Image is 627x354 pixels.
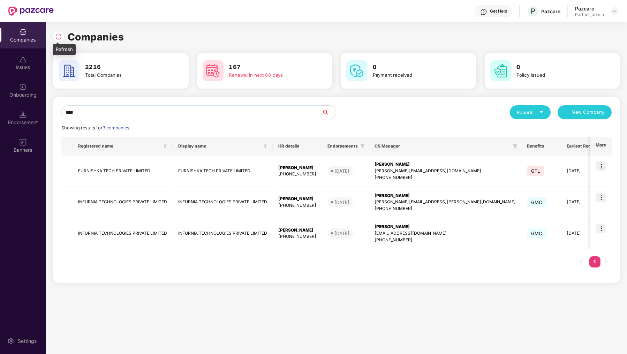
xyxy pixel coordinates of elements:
th: Registered name [73,137,173,156]
td: FURNISHKA TECH PRIVATE LIMITED [73,156,173,187]
div: [PERSON_NAME] [375,224,516,230]
div: Settings [16,338,39,345]
img: svg+xml;base64,PHN2ZyB4bWxucz0iaHR0cDovL3d3dy53My5vcmcvMjAwMC9zdmciIHdpZHRoPSI2MCIgaGVpZ2h0PSI2MC... [490,60,511,81]
td: FURNISHKA TECH PRIVATE LIMITED [173,156,273,187]
span: Registered name [78,143,162,149]
td: INFURNIA TECHNOLOGIES PRIVATE LIMITED [73,187,173,218]
div: [PHONE_NUMBER] [375,237,516,243]
div: Payment received [373,71,454,79]
h3: 0 [373,63,454,72]
span: Endorsements [327,143,358,149]
div: [PERSON_NAME][EMAIL_ADDRESS][PERSON_NAME][DOMAIN_NAME] [375,199,516,205]
h3: 2216 [85,63,166,72]
img: svg+xml;base64,PHN2ZyBpZD0iU2V0dGluZy0yMHgyMCIgeG1sbnM9Imh0dHA6Ly93d3cudzMub3JnLzIwMDAvc3ZnIiB3aW... [7,338,14,345]
td: [DATE] [561,187,606,218]
div: [PERSON_NAME] [278,196,316,202]
img: svg+xml;base64,PHN2ZyB4bWxucz0iaHR0cDovL3d3dy53My5vcmcvMjAwMC9zdmciIHdpZHRoPSI2MCIgaGVpZ2h0PSI2MC... [346,60,367,81]
span: 3 companies. [103,125,130,130]
img: svg+xml;base64,PHN2ZyB3aWR0aD0iMjAiIGhlaWdodD0iMjAiIHZpZXdCb3g9IjAgMCAyMCAyMCIgZmlsbD0ibm9uZSIgeG... [20,84,27,91]
span: GMC [527,228,547,238]
div: Renewal in next 60 days [229,71,310,79]
td: INFURNIA TECHNOLOGIES PRIVATE LIMITED [73,218,173,249]
span: P [531,7,535,15]
div: [PHONE_NUMBER] [375,205,516,212]
span: right [604,259,608,264]
div: [PHONE_NUMBER] [278,233,316,240]
div: [PHONE_NUMBER] [278,202,316,209]
span: GMC [527,197,547,207]
span: search [322,110,336,115]
div: Pazcare [575,5,604,12]
div: [DATE] [334,167,349,174]
h3: 167 [229,63,310,72]
h1: Companies [68,29,124,45]
div: [PERSON_NAME] [375,193,516,199]
img: svg+xml;base64,PHN2ZyBpZD0iQ29tcGFuaWVzIiB4bWxucz0iaHR0cDovL3d3dy53My5vcmcvMjAwMC9zdmciIHdpZHRoPS... [20,29,27,36]
span: plus [565,110,569,115]
img: svg+xml;base64,PHN2ZyBpZD0iSXNzdWVzX2Rpc2FibGVkIiB4bWxucz0iaHR0cDovL3d3dy53My5vcmcvMjAwMC9zdmciIH... [20,56,27,63]
span: filter [513,144,517,148]
span: filter [512,142,519,150]
span: New Company [572,109,605,116]
img: icon [596,224,606,233]
li: Previous Page [575,256,587,268]
img: svg+xml;base64,PHN2ZyBpZD0iRHJvcGRvd24tMzJ4MzIiIHhtbG5zPSJodHRwOi8vd3d3LnczLm9yZy8yMDAwL3N2ZyIgd2... [612,8,617,14]
h3: 0 [517,63,598,72]
td: INFURNIA TECHNOLOGIES PRIVATE LIMITED [173,187,273,218]
div: Refresh [53,44,76,55]
a: 1 [589,256,600,267]
img: svg+xml;base64,PHN2ZyB4bWxucz0iaHR0cDovL3d3dy53My5vcmcvMjAwMC9zdmciIHdpZHRoPSI2MCIgaGVpZ2h0PSI2MC... [203,60,224,81]
div: [DATE] [334,199,349,206]
li: 1 [589,256,600,268]
span: CS Manager [375,143,510,149]
div: Reports [517,109,544,116]
span: filter [361,144,365,148]
span: caret-down [539,110,544,114]
img: svg+xml;base64,PHN2ZyBpZD0iUmVsb2FkLTMyeDMyIiB4bWxucz0iaHR0cDovL3d3dy53My5vcmcvMjAwMC9zdmciIHdpZH... [55,33,62,40]
img: svg+xml;base64,PHN2ZyB4bWxucz0iaHR0cDovL3d3dy53My5vcmcvMjAwMC9zdmciIHdpZHRoPSI2MCIgaGVpZ2h0PSI2MC... [59,60,80,81]
th: HR details [273,137,322,156]
li: Next Page [600,256,612,268]
div: [PERSON_NAME] [375,161,516,168]
div: Partner_admin [575,12,604,17]
div: [PHONE_NUMBER] [278,171,316,178]
div: [PERSON_NAME] [278,227,316,234]
div: [PHONE_NUMBER] [375,174,516,181]
img: svg+xml;base64,PHN2ZyB3aWR0aD0iMTQuNSIgaGVpZ2h0PSIxNC41IiB2aWV3Qm94PSIwIDAgMTYgMTYiIGZpbGw9Im5vbm... [20,111,27,118]
img: New Pazcare Logo [8,7,54,16]
th: Earliest Renewal [561,137,606,156]
div: Total Companies [85,71,166,79]
div: Pazcare [541,8,560,15]
button: search [322,105,336,119]
div: [PERSON_NAME] [278,165,316,171]
img: svg+xml;base64,PHN2ZyB3aWR0aD0iMTYiIGhlaWdodD0iMTYiIHZpZXdCb3g9IjAgMCAxNiAxNiIgZmlsbD0ibm9uZSIgeG... [20,139,27,146]
span: Showing results for [61,125,130,130]
span: left [579,259,583,264]
button: right [600,256,612,268]
td: [DATE] [561,218,606,249]
th: Display name [173,137,273,156]
div: Policy issued [517,71,598,79]
th: More [590,137,612,156]
span: Display name [178,143,262,149]
button: left [575,256,587,268]
div: [PERSON_NAME][EMAIL_ADDRESS][DOMAIN_NAME] [375,168,516,174]
td: [DATE] [561,156,606,187]
div: [EMAIL_ADDRESS][DOMAIN_NAME] [375,230,516,237]
button: plusNew Company [558,105,612,119]
span: GTL [527,166,544,176]
span: filter [359,142,366,150]
img: icon [596,193,606,202]
img: icon [596,161,606,171]
img: svg+xml;base64,PHN2ZyBpZD0iSGVscC0zMngzMiIgeG1sbnM9Imh0dHA6Ly93d3cudzMub3JnLzIwMDAvc3ZnIiB3aWR0aD... [480,8,487,15]
th: Benefits [521,137,561,156]
td: INFURNIA TECHNOLOGIES PRIVATE LIMITED [173,218,273,249]
div: [DATE] [334,230,349,237]
div: Get Help [490,8,507,14]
